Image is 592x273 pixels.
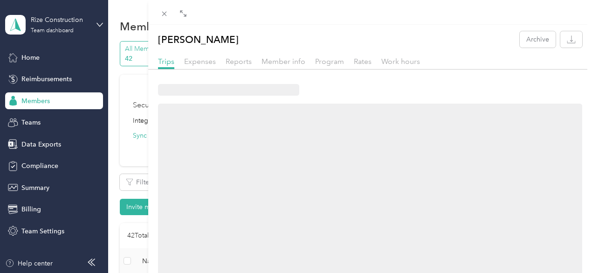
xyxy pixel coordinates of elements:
iframe: Everlance-gr Chat Button Frame [540,221,592,273]
span: Expenses [184,57,216,66]
button: Archive [520,31,556,48]
span: Member info [262,57,305,66]
span: Reports [226,57,252,66]
span: Program [315,57,344,66]
span: Trips [158,57,174,66]
span: Work hours [381,57,420,66]
p: [PERSON_NAME] [158,31,239,48]
span: Rates [354,57,372,66]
